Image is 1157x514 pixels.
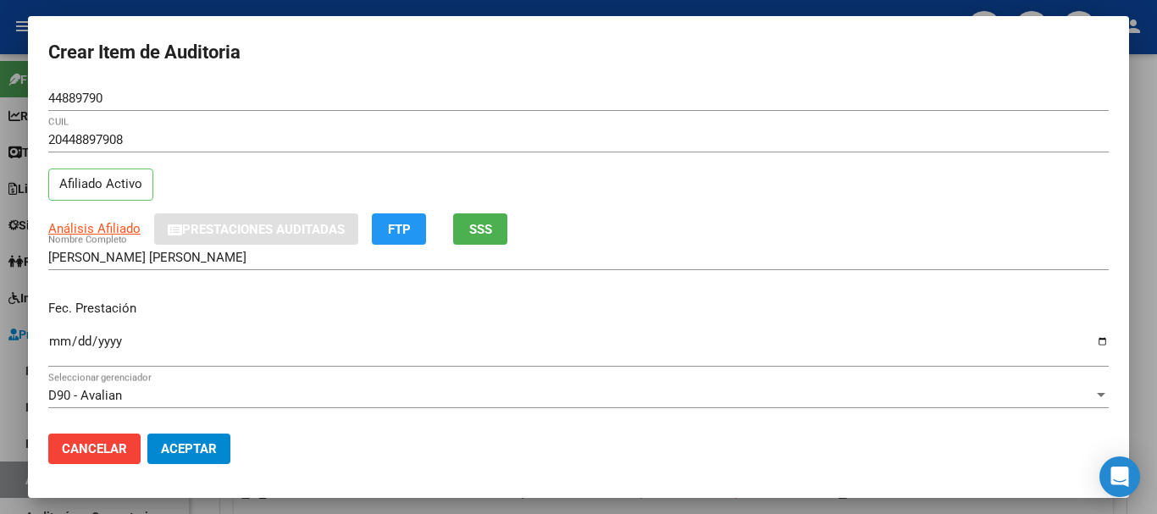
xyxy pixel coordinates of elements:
[48,221,141,236] span: Análisis Afiliado
[147,434,230,464] button: Aceptar
[1099,456,1140,497] div: Open Intercom Messenger
[48,388,122,403] span: D90 - Avalian
[388,222,411,237] span: FTP
[48,434,141,464] button: Cancelar
[48,36,1109,69] h2: Crear Item de Auditoria
[154,213,358,245] button: Prestaciones Auditadas
[48,299,1109,318] p: Fec. Prestación
[469,222,492,237] span: SSS
[48,169,153,202] p: Afiliado Activo
[161,441,217,456] span: Aceptar
[182,222,345,237] span: Prestaciones Auditadas
[453,213,507,245] button: SSS
[372,213,426,245] button: FTP
[62,441,127,456] span: Cancelar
